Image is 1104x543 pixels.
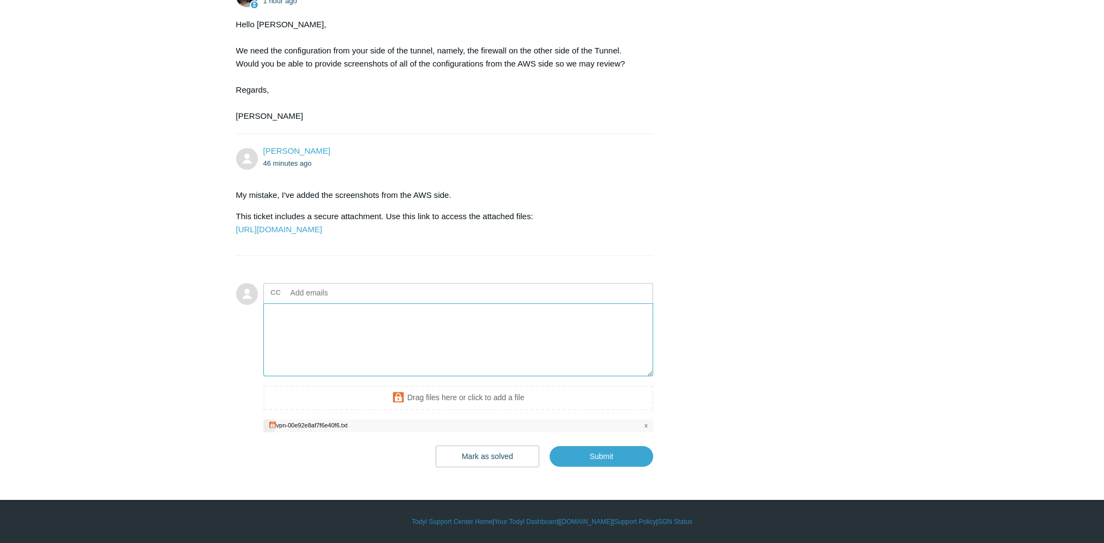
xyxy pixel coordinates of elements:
a: [URL][DOMAIN_NAME] [236,225,322,234]
a: [DOMAIN_NAME] [560,517,612,527]
span: Michael Wolfinger [263,146,330,155]
a: [PERSON_NAME] [263,146,330,155]
p: This ticket includes a secure attachment. Use this link to access the attached files: [236,210,643,236]
label: CC [270,285,281,301]
time: 09/25/2025, 14:38 [263,159,312,167]
div: vpn-00e92e8af7f6e40f6.txt [276,422,348,429]
a: Todyl Support Center Home [412,517,492,527]
a: Support Policy [614,517,656,527]
p: My mistake, I've added the screenshots from the AWS side. [236,189,643,202]
a: Your Todyl Dashboard [494,517,558,527]
button: Mark as solved [436,445,539,467]
div: | | | | [236,517,868,527]
span: x [644,421,648,430]
a: SGN Status [658,517,692,527]
input: Submit [550,446,653,467]
textarea: Add your reply [263,303,654,377]
input: Add emails [286,285,403,301]
div: Hello [PERSON_NAME], We need the configuration from your side of the tunnel, namely, the firewall... [236,18,643,123]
